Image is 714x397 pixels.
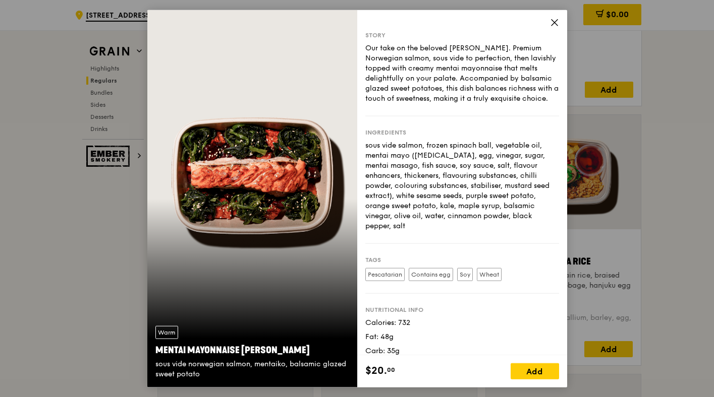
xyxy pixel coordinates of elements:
[155,325,178,339] div: Warm
[365,268,405,281] label: Pescatarian
[365,141,559,231] div: sous vide salmon, frozen spinach ball, vegetable oil, mentai mayo ([MEDICAL_DATA], egg, vinegar, ...
[365,31,559,39] div: Story
[365,346,559,356] div: Carb: 35g
[457,268,473,281] label: Soy
[365,256,559,264] div: Tags
[511,363,559,379] div: Add
[365,332,559,342] div: Fat: 48g
[365,128,559,137] div: Ingredients
[477,268,502,281] label: Wheat
[387,365,395,373] span: 00
[409,268,453,281] label: Contains egg
[155,343,349,357] div: Mentai Mayonnaise [PERSON_NAME]
[155,359,349,379] div: sous vide norwegian salmon, mentaiko, balsamic glazed sweet potato
[365,318,559,328] div: Calories: 732
[365,363,387,378] span: $20.
[365,306,559,314] div: Nutritional info
[365,43,559,104] div: Our take on the beloved [PERSON_NAME]. Premium Norwegian salmon, sous vide to perfection, then la...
